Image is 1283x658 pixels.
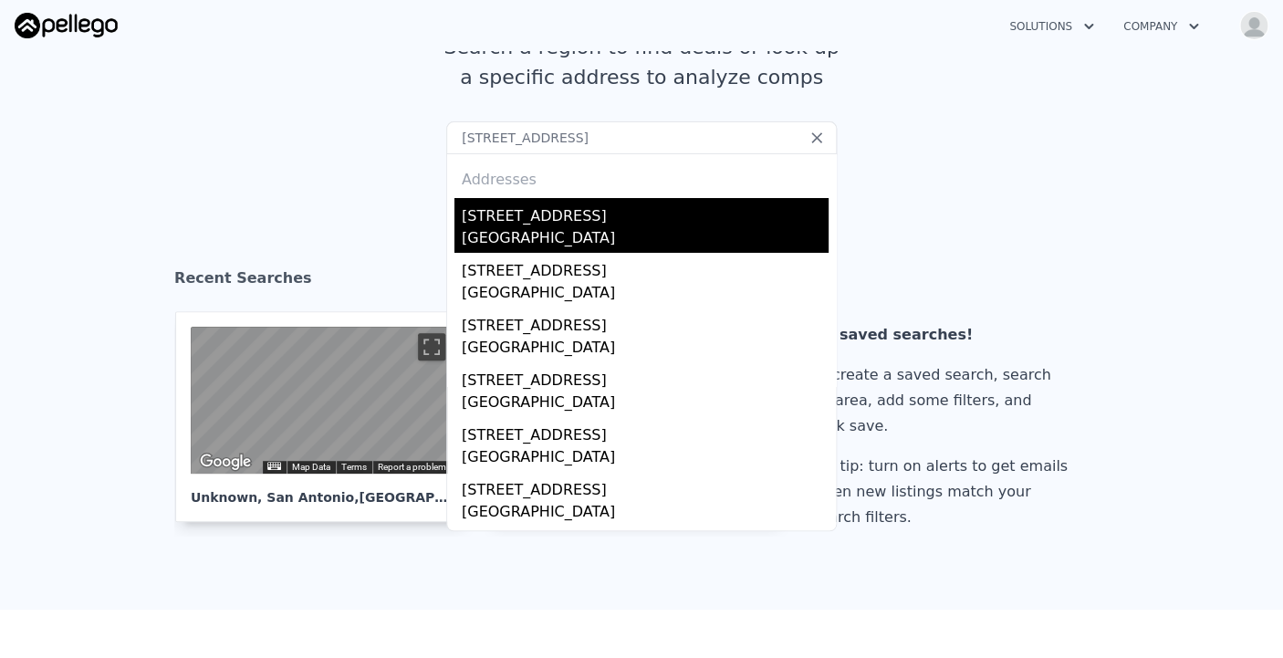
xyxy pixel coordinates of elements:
[191,474,452,507] div: Unknown , San Antonio
[812,454,1075,530] div: Pro tip: turn on alerts to get emails when new listings match your search filters.
[462,227,829,253] div: [GEOGRAPHIC_DATA]
[191,327,452,474] div: Map
[1239,11,1268,40] img: avatar
[462,362,829,392] div: [STREET_ADDRESS]
[462,501,829,527] div: [GEOGRAPHIC_DATA]
[446,121,837,154] input: Search an address or region...
[454,154,829,198] div: Addresses
[462,527,829,556] div: [STREET_ADDRESS]
[292,461,330,474] button: Map Data
[812,322,1075,348] div: No saved searches!
[191,327,452,474] div: Street View
[812,362,1075,439] div: To create a saved search, search an area, add some filters, and click save.
[418,333,445,360] button: Toggle fullscreen view
[174,253,1109,311] div: Recent Searches
[378,462,446,472] a: Report a problem
[462,446,829,472] div: [GEOGRAPHIC_DATA]
[1109,10,1214,43] button: Company
[462,417,829,446] div: [STREET_ADDRESS]
[995,10,1109,43] button: Solutions
[462,253,829,282] div: [STREET_ADDRESS]
[462,198,829,227] div: [STREET_ADDRESS]
[341,462,367,472] a: Terms
[195,450,256,474] img: Google
[462,337,829,362] div: [GEOGRAPHIC_DATA]
[15,13,118,38] img: Pellego
[267,462,280,470] button: Keyboard shortcuts
[175,311,482,522] a: Map Unknown, San Antonio,[GEOGRAPHIC_DATA] 78220
[462,282,829,308] div: [GEOGRAPHIC_DATA]
[354,490,558,505] span: , [GEOGRAPHIC_DATA] 78220
[462,392,829,417] div: [GEOGRAPHIC_DATA]
[437,32,846,92] div: Search a region to find deals or look up a specific address to analyze comps
[462,308,829,337] div: [STREET_ADDRESS]
[462,472,829,501] div: [STREET_ADDRESS]
[195,450,256,474] a: Open this area in Google Maps (opens a new window)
